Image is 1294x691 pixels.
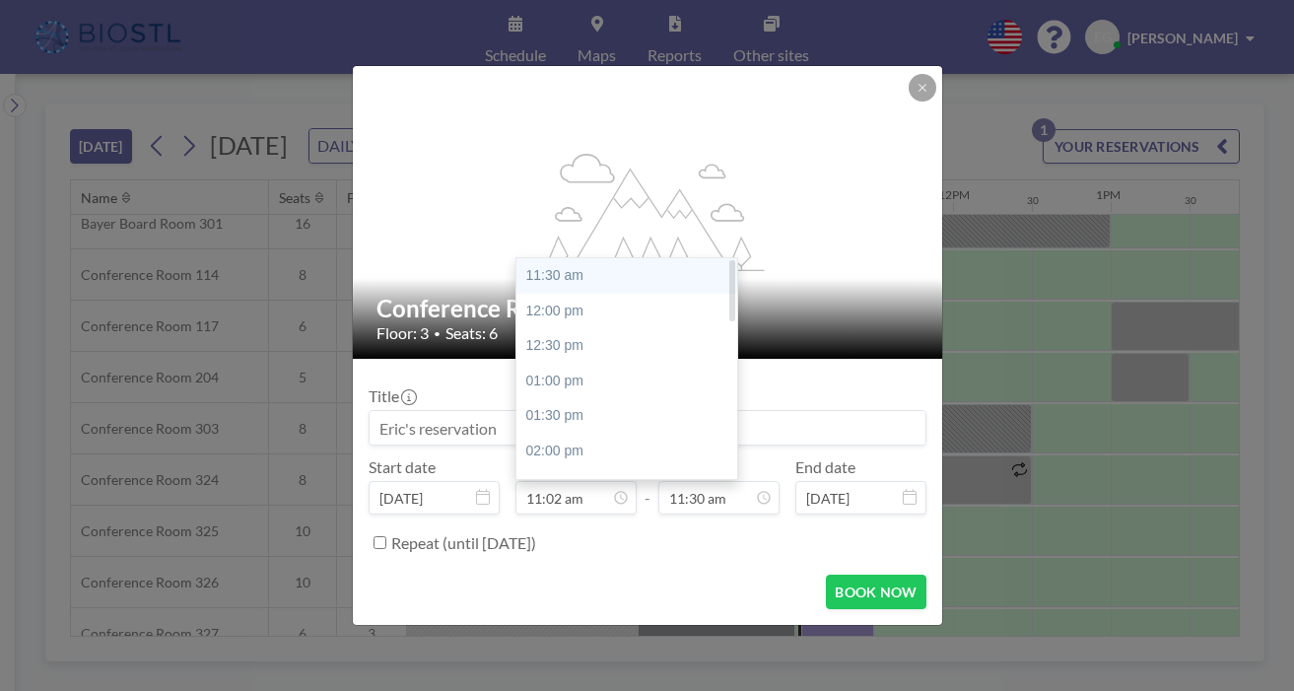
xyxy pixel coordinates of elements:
[369,457,436,477] label: Start date
[795,457,855,477] label: End date
[531,152,764,270] g: flex-grow: 1.2;
[445,323,498,343] span: Seats: 6
[826,575,925,609] button: BOOK NOW
[516,434,737,469] div: 02:00 pm
[369,386,415,406] label: Title
[376,294,920,323] h2: Conference Room 327
[645,464,650,508] span: -
[516,469,737,505] div: 02:30 pm
[516,258,737,294] div: 11:30 am
[376,323,429,343] span: Floor: 3
[370,411,925,445] input: Eric's reservation
[391,533,536,553] label: Repeat (until [DATE])
[516,364,737,399] div: 01:00 pm
[434,326,441,341] span: •
[516,328,737,364] div: 12:30 pm
[516,294,737,329] div: 12:00 pm
[516,398,737,434] div: 01:30 pm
